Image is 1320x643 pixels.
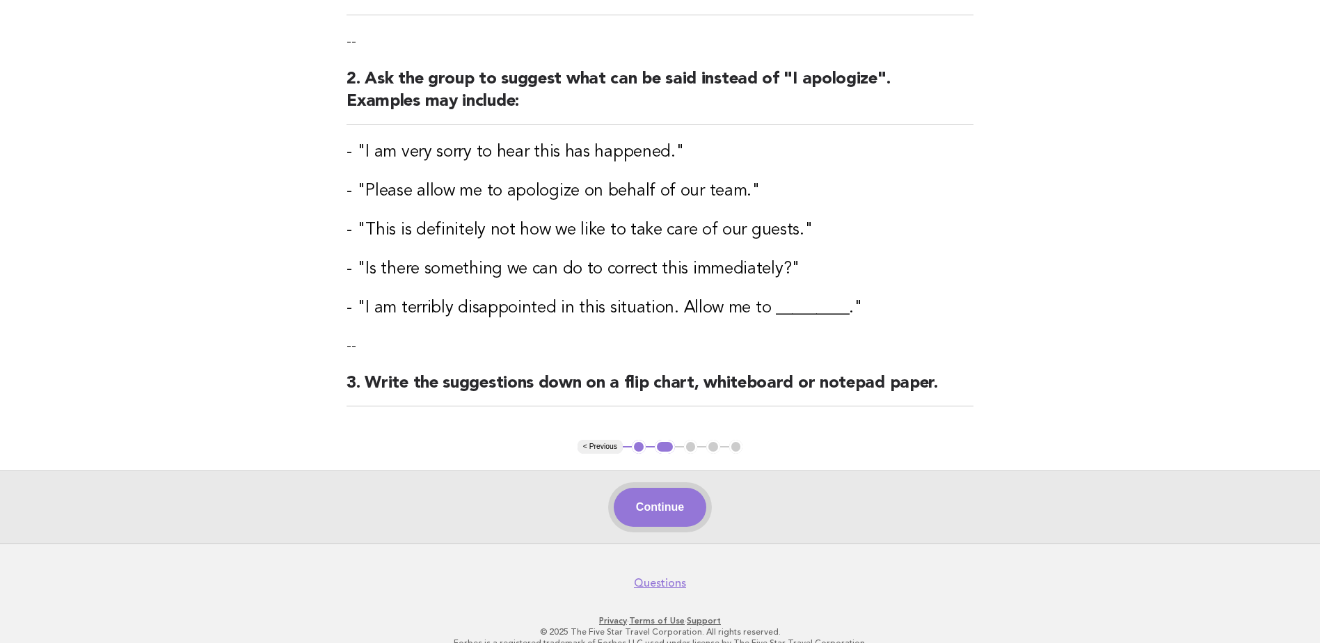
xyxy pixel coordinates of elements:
[234,615,1086,626] p: · ·
[632,440,646,454] button: 1
[234,626,1086,637] p: © 2025 The Five Star Travel Corporation. All rights reserved.
[347,180,973,203] h3: - "Please allow me to apologize on behalf of our team."
[687,616,721,626] a: Support
[347,372,973,406] h2: 3. Write the suggestions down on a flip chart, whiteboard or notepad paper.
[347,297,973,319] h3: - "I am terribly disappointed in this situation. Allow me to _________."
[578,440,623,454] button: < Previous
[634,576,686,590] a: Questions
[347,336,973,356] p: --
[347,219,973,241] h3: - "This is definitely not how we like to take care of our guests."
[347,141,973,164] h3: - "I am very sorry to hear this has happened."
[347,68,973,125] h2: 2. Ask the group to suggest what can be said instead of "I apologize". Examples may include:
[655,440,675,454] button: 2
[347,32,973,51] p: --
[599,616,627,626] a: Privacy
[629,616,685,626] a: Terms of Use
[347,258,973,280] h3: - "Is there something we can do to correct this immediately?"
[614,488,706,527] button: Continue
